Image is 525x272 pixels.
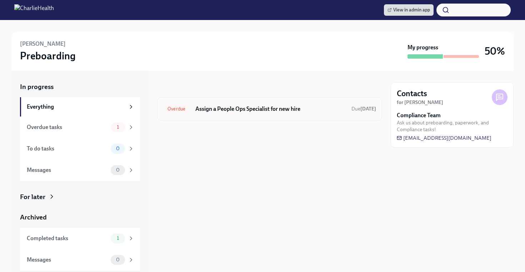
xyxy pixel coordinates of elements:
[397,112,441,119] strong: Compliance Team
[112,146,124,151] span: 0
[163,103,376,115] a: OverdueAssign a People Ops Specialist for new hireDue[DATE]
[112,124,123,130] span: 1
[157,82,191,92] div: In progress
[163,106,190,112] span: Overdue
[27,256,108,264] div: Messages
[20,97,140,117] a: Everything
[397,99,443,105] strong: for [PERSON_NAME]
[485,45,505,58] h3: 50%
[384,4,434,16] a: View in admin app
[27,234,108,242] div: Completed tasks
[20,117,140,138] a: Overdue tasks1
[112,167,124,173] span: 0
[351,105,376,112] span: September 16th, 2025 09:00
[20,228,140,249] a: Completed tasks1
[14,4,54,16] img: CharlieHealth
[27,145,108,153] div: To do tasks
[195,105,346,113] h6: Assign a People Ops Specialist for new hire
[112,236,123,241] span: 1
[351,106,376,112] span: Due
[20,159,140,181] a: Messages0
[20,213,140,222] a: Archived
[112,257,124,262] span: 0
[27,166,108,174] div: Messages
[20,192,140,202] a: For later
[27,123,108,131] div: Overdue tasks
[20,192,45,202] div: For later
[27,103,125,111] div: Everything
[360,106,376,112] strong: [DATE]
[387,6,430,14] span: View in admin app
[397,134,491,142] a: [EMAIL_ADDRESS][DOMAIN_NAME]
[397,119,507,133] span: Ask us about preboarding, paperwork, and Compliance tasks!
[20,249,140,271] a: Messages0
[397,88,427,99] h4: Contacts
[407,44,438,51] strong: My progress
[20,138,140,159] a: To do tasks0
[20,49,76,62] h3: Preboarding
[20,40,66,48] h6: [PERSON_NAME]
[20,82,140,92] a: In progress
